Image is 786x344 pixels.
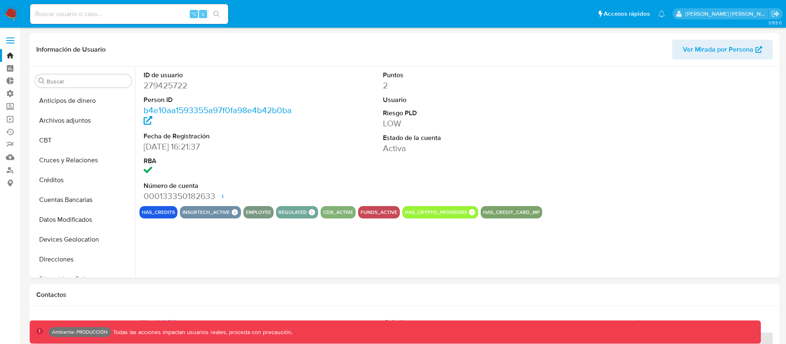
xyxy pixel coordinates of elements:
dd: 279425722 [144,80,295,91]
input: Buscar usuario o caso... [30,9,228,19]
button: cdb_active [323,211,353,214]
dt: Puntos [383,71,534,80]
span: s [202,10,204,18]
dt: Person ID [144,95,295,104]
span: Chat [637,318,651,327]
p: Ambiente: PRODUCCIÓN [52,330,108,334]
dt: Usuario [383,95,534,104]
button: Datos Modificados [32,210,135,230]
span: Historial CX [140,318,176,327]
dt: RBA [144,157,295,166]
span: Soluciones [385,318,417,327]
button: search-icon [208,8,225,20]
button: Anticipos de dinero [32,91,135,111]
a: Salir [771,9,780,18]
dt: Fecha de Registración [144,132,295,141]
input: Buscar [47,78,128,85]
button: Archivos adjuntos [32,111,135,130]
button: insurtech_active [182,211,230,214]
dd: [DATE] 16:21:37 [144,141,295,152]
button: Cuentas Bancarias [32,190,135,210]
dd: LOW [383,118,534,129]
span: ⌥ [191,10,197,18]
p: victor.david@mercadolibre.com.co [685,10,769,18]
dt: Estado de la cuenta [383,133,534,142]
p: Todas las acciones impactan usuarios reales, proceda con precaución. [111,328,293,336]
span: Accesos rápidos [604,9,650,18]
dt: Número de cuenta [144,181,295,190]
button: Direcciones [32,249,135,269]
button: employee [246,211,271,214]
button: regulated [279,211,307,214]
dd: 000133350182633 [144,190,295,202]
dd: 2 [383,80,534,91]
a: Notificaciones [658,10,665,17]
span: Ver Mirada por Persona [683,40,753,59]
button: has_credit_card_mp [483,211,540,214]
dt: Riesgo PLD [383,109,534,118]
button: Dispositivos Point [32,269,135,289]
button: funds_active [361,211,397,214]
button: Cruces y Relaciones [32,150,135,170]
button: Devices Geolocation [32,230,135,249]
button: Buscar [38,78,45,84]
button: Créditos [32,170,135,190]
button: Ver Mirada por Persona [672,40,773,59]
dt: ID de usuario [144,71,295,80]
a: b4e10aa1593355a97f0fa98e4b42b0ba [144,104,292,128]
button: has_credits [142,211,175,214]
h1: Información de Usuario [36,45,106,54]
button: CBT [32,130,135,150]
button: has_crypto_providers [405,211,467,214]
h1: Contactos [36,291,773,299]
dd: Activa [383,142,534,154]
